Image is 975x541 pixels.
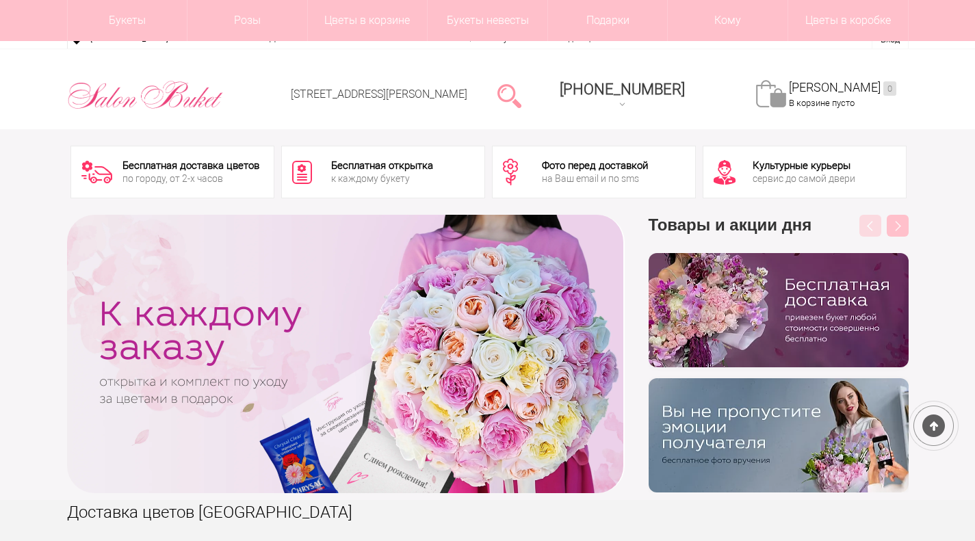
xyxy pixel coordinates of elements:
div: Фото перед доставкой [542,161,648,171]
div: Бесплатная открытка [331,161,433,171]
span: [PHONE_NUMBER] [560,81,685,98]
div: к каждому букету [331,174,433,183]
h1: Доставка цветов [GEOGRAPHIC_DATA] [67,500,909,525]
div: Культурные курьеры [753,161,855,171]
a: [STREET_ADDRESS][PERSON_NAME] [291,88,467,101]
a: [PERSON_NAME] [789,80,896,96]
button: Next [887,215,909,237]
div: на Ваш email и по sms [542,174,648,183]
img: Цветы Нижний Новгород [67,77,224,113]
ins: 0 [883,81,896,96]
h3: Товары и акции дня [649,215,909,253]
img: v9wy31nijnvkfycrkduev4dhgt9psb7e.png.webp [649,378,909,492]
div: сервис до самой двери [753,174,855,183]
span: В корзине пусто [789,98,855,108]
a: [PHONE_NUMBER] [551,76,693,115]
div: Бесплатная доставка цветов [122,161,259,171]
img: hpaj04joss48rwypv6hbykmvk1dj7zyr.png.webp [649,253,909,367]
div: по городу, от 2-х часов [122,174,259,183]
